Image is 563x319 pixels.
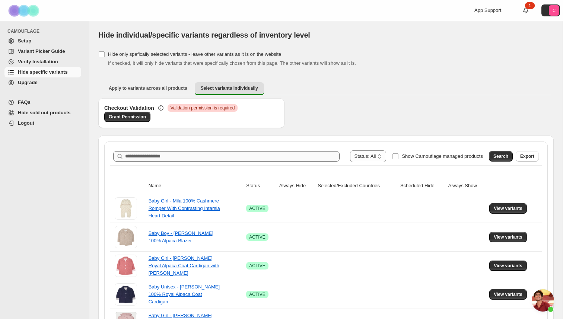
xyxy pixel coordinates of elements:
[4,118,81,128] a: Logout
[108,60,356,66] span: If checked, it will only hide variants that were specifically chosen from this page. The other va...
[6,0,43,21] img: Camouflage
[98,31,310,39] span: Hide individual/specific variants regardless of inventory level
[244,178,277,194] th: Status
[18,80,38,85] span: Upgrade
[7,28,84,34] span: CAMOUFLAGE
[249,263,265,269] span: ACTIVE
[541,4,560,16] button: Avatar with initials C
[4,108,81,118] a: Hide sold out products
[525,2,535,9] div: 1
[18,69,68,75] span: Hide specific variants
[277,178,315,194] th: Always Hide
[109,85,187,91] span: Apply to variants across all products
[115,197,137,220] img: Baby Girl - Mila 100% Cashmere Romper With Contrasting Intarsia Heart Detail
[149,284,220,304] a: Baby Unisex - [PERSON_NAME] 100% Royal Alpaca Coat Cardigan
[494,291,522,297] span: View variants
[104,112,150,122] a: Grant Permission
[115,283,137,306] img: Baby Unisex - Harper 100% Royal Alpaca Coat Cardigan
[520,153,534,159] span: Export
[553,8,556,13] text: C
[516,151,539,162] button: Export
[149,230,213,243] a: Baby Boy - [PERSON_NAME] 100% Alpaca Blazer
[494,263,522,269] span: View variants
[489,261,527,271] button: View variants
[493,153,508,159] span: Search
[494,205,522,211] span: View variants
[18,110,71,115] span: Hide sold out products
[115,226,137,248] img: Baby Boy - Rafael 100% Alpaca Blazer
[104,104,154,112] h3: Checkout Validation
[18,120,34,126] span: Logout
[489,151,513,162] button: Search
[109,114,146,120] span: Grant Permission
[249,291,265,297] span: ACTIVE
[149,255,219,276] a: Baby Girl - [PERSON_NAME] Royal Alpaca Coat Cardigan with [PERSON_NAME]
[532,289,554,312] div: Open chat
[446,178,487,194] th: Always Show
[171,105,235,111] span: Validation permission is required
[4,46,81,57] a: Variant Picker Guide
[18,59,58,64] span: Verify Installation
[4,36,81,46] a: Setup
[249,234,265,240] span: ACTIVE
[103,82,193,94] button: Apply to variants across all products
[4,77,81,88] a: Upgrade
[474,7,501,13] span: App Support
[522,7,529,14] a: 1
[494,234,522,240] span: View variants
[108,51,281,57] span: Hide only spefically selected variants - leave other variants as it is on the website
[4,57,81,67] a: Verify Installation
[489,203,527,214] button: View variants
[4,67,81,77] a: Hide specific variants
[249,205,265,211] span: ACTIVE
[115,255,137,277] img: Baby Girl - Harper Royal Alpaca Coat Cardigan with Peter Pan Collar
[489,289,527,300] button: View variants
[201,85,258,91] span: Select variants individually
[489,232,527,242] button: View variants
[18,48,65,54] span: Variant Picker Guide
[402,153,483,159] span: Show Camouflage managed products
[195,82,264,95] button: Select variants individually
[398,178,446,194] th: Scheduled Hide
[146,178,244,194] th: Name
[149,198,220,218] a: Baby Girl - Mila 100% Cashmere Romper With Contrasting Intarsia Heart Detail
[315,178,398,194] th: Selected/Excluded Countries
[18,38,31,44] span: Setup
[549,5,559,16] span: Avatar with initials C
[4,97,81,108] a: FAQs
[18,99,31,105] span: FAQs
